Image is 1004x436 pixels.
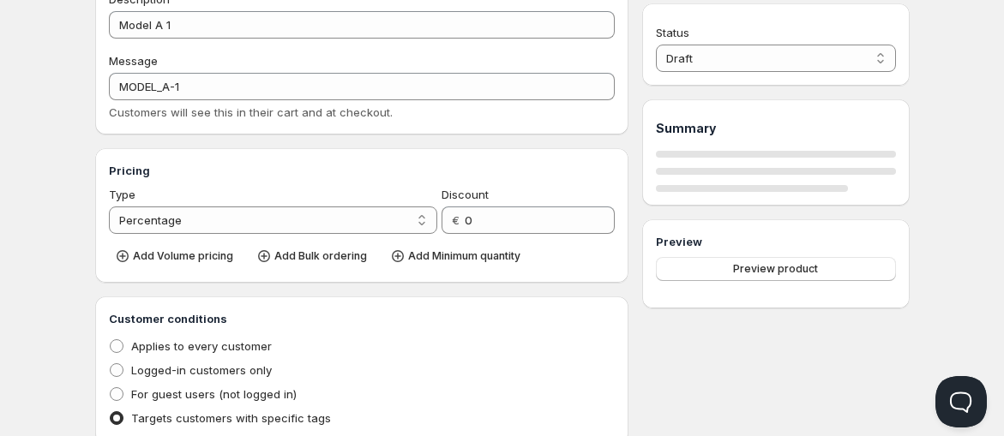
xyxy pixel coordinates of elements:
[733,262,818,276] span: Preview product
[250,244,377,268] button: Add Bulk ordering
[935,376,987,427] iframe: Help Scout Beacon - Open
[133,249,233,263] span: Add Volume pricing
[109,11,616,39] input: Private internal description
[109,105,393,119] span: Customers will see this in their cart and at checkout.
[274,249,367,263] span: Add Bulk ordering
[408,249,520,263] span: Add Minimum quantity
[109,188,135,201] span: Type
[656,257,895,281] button: Preview product
[131,411,331,425] span: Targets customers with specific tags
[131,387,297,401] span: For guest users (not logged in)
[131,363,272,377] span: Logged-in customers only
[109,244,243,268] button: Add Volume pricing
[656,120,895,137] h1: Summary
[442,188,489,201] span: Discount
[452,213,460,227] span: €
[109,162,616,179] h3: Pricing
[109,310,616,327] h3: Customer conditions
[656,26,689,39] span: Status
[656,233,895,250] h3: Preview
[384,244,531,268] button: Add Minimum quantity
[109,54,158,68] span: Message
[131,339,272,353] span: Applies to every customer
